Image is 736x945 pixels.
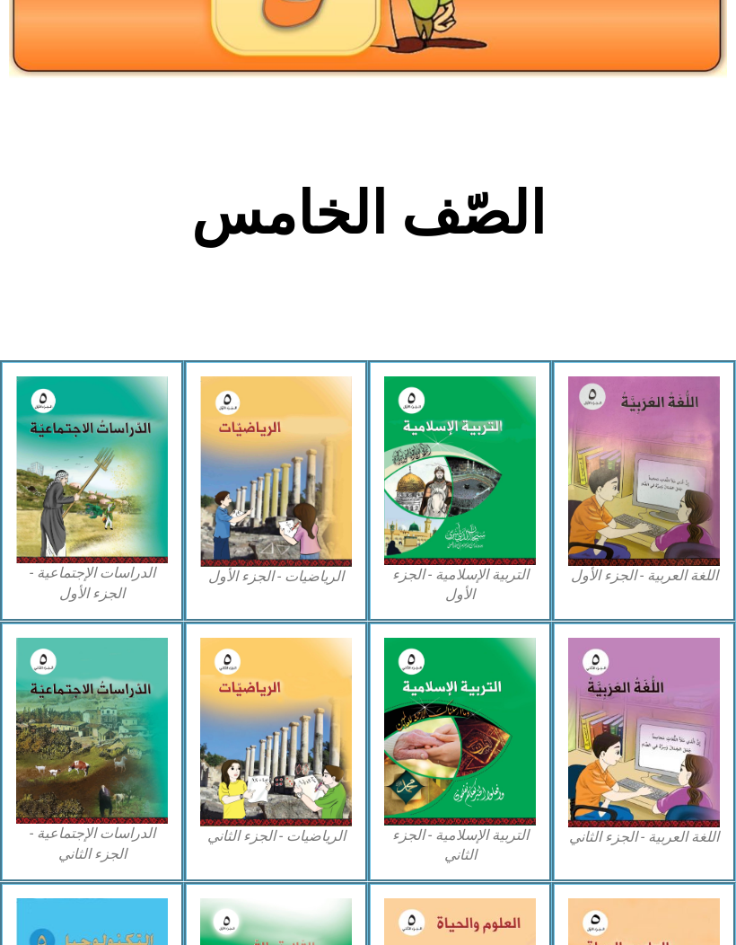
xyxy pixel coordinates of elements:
figcaption: الدراسات الإجتماعية - الجزء الأول​ [16,564,168,605]
figcaption: الدراسات الإجتماعية - الجزء الثاني [16,825,168,865]
figcaption: الرياضيات - الجزء الأول​ [200,568,352,587]
figcaption: اللغة العربية - الجزء الثاني [568,828,720,848]
figcaption: التربية الإسلامية - الجزء الأول [384,566,536,606]
h2: الصّف الخامس [72,180,665,250]
figcaption: الرياضيات - الجزء الثاني [200,827,352,847]
figcaption: اللغة العربية - الجزء الأول​ [568,567,720,587]
figcaption: التربية الإسلامية - الجزء الثاني [384,826,536,867]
